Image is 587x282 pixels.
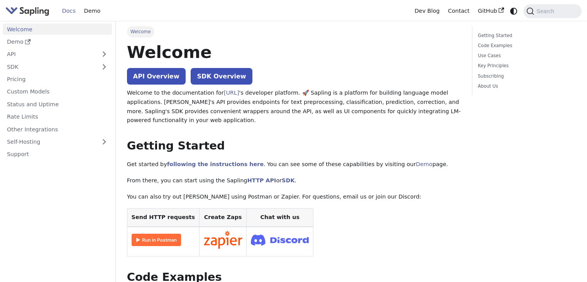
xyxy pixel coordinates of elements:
h2: Getting Started [127,139,461,153]
a: Dev Blog [410,5,443,17]
a: Support [3,149,112,160]
a: [URL] [224,90,239,96]
th: Create Zaps [199,209,247,227]
img: Run in Postman [132,234,181,246]
p: You can also try out [PERSON_NAME] using Postman or Zapier. For questions, email us or join our D... [127,192,461,202]
a: Docs [58,5,80,17]
a: SDK Overview [191,68,252,85]
a: Pricing [3,74,112,85]
a: Sapling.aiSapling.ai [5,5,52,17]
button: Search (Command+K) [523,4,581,18]
a: Other Integrations [3,124,112,135]
a: Demo [80,5,105,17]
button: Expand sidebar category 'SDK' [96,61,112,72]
img: Join Discord [251,232,309,248]
img: Connect in Zapier [204,231,242,249]
nav: Breadcrumbs [127,26,461,37]
img: Sapling.ai [5,5,49,17]
a: Key Principles [478,62,573,70]
p: Get started by . You can see some of these capabilities by visiting our page. [127,160,461,169]
a: API Overview [127,68,186,85]
a: Getting Started [478,32,573,39]
a: Demo [3,36,112,48]
p: From there, you can start using the Sapling or . [127,176,461,185]
th: Chat with us [247,209,313,227]
a: following the instructions here [167,161,264,167]
a: Rate Limits [3,111,112,122]
a: SDK [282,177,294,183]
p: Welcome to the documentation for 's developer platform. 🚀 Sapling is a platform for building lang... [127,88,461,125]
a: HTTP API [247,177,276,183]
a: GitHub [474,5,508,17]
a: SDK [3,61,96,72]
a: Status and Uptime [3,99,112,110]
a: Welcome [3,24,112,35]
a: Code Examples [478,42,573,49]
span: Search [534,8,559,14]
h1: Welcome [127,42,461,63]
a: Custom Models [3,86,112,97]
th: Send HTTP requests [127,209,199,227]
a: About Us [478,83,573,90]
a: Use Cases [478,52,573,59]
button: Expand sidebar category 'API' [96,49,112,60]
a: Self-Hosting [3,136,112,148]
a: API [3,49,96,60]
span: Welcome [127,26,154,37]
a: Subscribing [478,73,573,80]
button: Switch between dark and light mode (currently system mode) [508,5,519,17]
a: Contact [444,5,474,17]
a: Demo [416,161,433,167]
